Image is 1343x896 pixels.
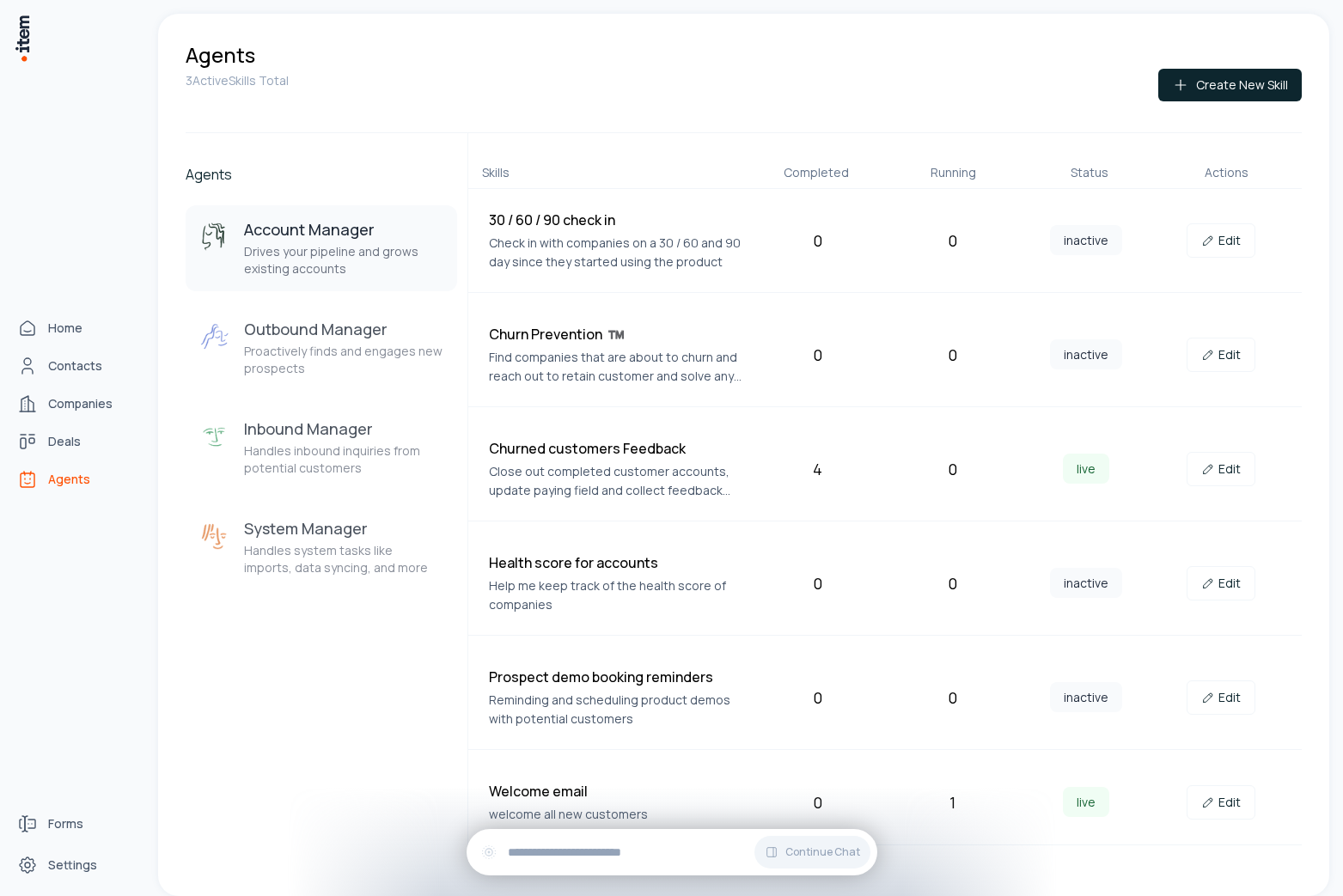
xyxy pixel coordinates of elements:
button: Outbound ManagerOutbound ManagerProactively finds and engages new prospects [186,305,457,391]
span: Home [48,320,82,337]
h4: Welcome email [489,781,744,802]
p: Proactively finds and engages new prospects [244,343,443,377]
div: Completed [755,164,878,181]
span: inactive [1050,225,1122,255]
a: Edit [1187,452,1255,486]
button: Inbound ManagerInbound ManagerHandles inbound inquiries from potential customers [186,405,457,491]
img: Inbound Manager [199,422,230,453]
a: Home [10,311,141,345]
div: 0 [758,229,878,253]
h3: Outbound Manager [244,319,443,339]
p: Drives your pipeline and grows existing accounts [244,243,443,277]
span: inactive [1050,339,1122,369]
div: 0 [892,571,1012,595]
button: System ManagerSystem ManagerHandles system tasks like imports, data syncing, and more [186,504,457,590]
p: Close out completed customer accounts, update paying field and collect feedback from clients [489,462,744,500]
button: Create New Skill [1158,69,1302,101]
p: Handles inbound inquiries from potential customers [244,442,443,477]
p: Handles system tasks like imports, data syncing, and more [244,542,443,576]
p: welcome all new customers [489,805,744,824]
img: Item Brain Logo [14,14,31,63]
a: Companies [10,387,141,421]
a: Forms [10,807,141,841]
p: Help me keep track of the health score of companies [489,576,744,614]
a: Edit [1187,338,1255,372]
div: Continue Chat [467,829,877,875]
span: Contacts [48,357,102,375]
a: Settings [10,848,141,882]
span: Companies [48,395,113,412]
a: deals [10,424,141,459]
span: Forms [48,815,83,832]
a: Contacts [10,349,141,383]
span: Settings [48,856,97,874]
div: Status [1029,164,1151,181]
span: inactive [1050,568,1122,598]
div: 0 [758,571,878,595]
img: Account Manager [199,222,230,253]
a: Agents [10,462,141,497]
p: Reminding and scheduling product demos with potential customers [489,691,744,728]
div: 0 [758,686,878,710]
p: Check in with companies on a 30 / 60 and 90 day since they started using the product [489,234,744,271]
img: Outbound Manager [199,322,230,353]
h4: Prospect demo booking reminders [489,667,744,687]
div: 0 [892,229,1012,253]
span: live [1063,787,1109,817]
a: Edit [1187,223,1255,258]
h4: 30 / 60 / 90 check in [489,210,744,230]
span: Continue Chat [785,845,860,859]
div: Actions [1165,164,1288,181]
a: Edit [1187,680,1255,715]
h2: Agents [186,164,457,185]
h3: Account Manager [244,219,443,240]
img: System Manager [199,521,230,552]
h4: Churn Prevention ™️ [489,324,744,344]
div: 0 [892,686,1012,710]
span: live [1063,454,1109,484]
div: 4 [758,457,878,481]
div: Running [892,164,1015,181]
div: 0 [892,457,1012,481]
p: Find companies that are about to churn and reach out to retain customer and solve any unsolved or... [489,348,744,386]
h4: Churned customers Feedback [489,438,744,459]
span: Agents [48,471,90,488]
div: 1 [892,790,1012,814]
div: 0 [892,343,1012,367]
h3: Inbound Manager [244,418,443,439]
a: Edit [1187,785,1255,820]
button: Continue Chat [754,836,870,869]
div: Skills [482,164,742,181]
div: 0 [758,790,878,814]
span: inactive [1050,682,1122,712]
h3: System Manager [244,518,443,539]
p: 3 Active Skills Total [186,72,289,89]
div: 0 [758,343,878,367]
button: Account ManagerAccount ManagerDrives your pipeline and grows existing accounts [186,205,457,291]
span: Deals [48,433,81,450]
a: Edit [1187,566,1255,600]
h4: Health score for accounts [489,552,744,573]
h1: Agents [186,41,255,69]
